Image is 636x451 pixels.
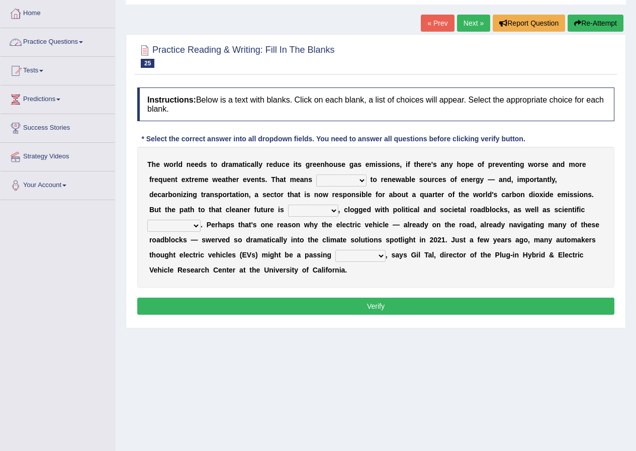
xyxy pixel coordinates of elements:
b: m [519,175,525,184]
b: e [232,175,236,184]
b: s [308,175,312,184]
b: t [236,191,238,199]
b: y [258,160,262,168]
b: d [178,160,183,168]
b: t [211,160,213,168]
b: b [393,191,397,199]
b: l [486,191,488,199]
b: n [507,160,511,168]
b: d [149,191,154,199]
b: r [432,175,434,184]
b: i [406,160,408,168]
b: b [512,191,516,199]
b: h [228,175,232,184]
b: s [396,160,400,168]
b: o [450,175,455,184]
b: u [162,175,167,184]
b: r [492,160,495,168]
b: u [333,160,338,168]
b: m [370,160,376,168]
b: r [227,191,229,199]
b: x [186,175,190,184]
b: h [461,191,466,199]
b: g [520,160,524,168]
b: t [370,175,373,184]
b: l [366,191,368,199]
b: o [516,191,521,199]
b: e [411,175,415,184]
span: 25 [141,59,154,68]
b: , [400,160,402,168]
b: r [538,160,540,168]
b: i [568,191,570,199]
b: s [378,160,382,168]
b: d [545,191,550,199]
b: s [306,191,310,199]
b: r [266,160,269,168]
b: s [357,160,361,168]
b: r [441,191,444,199]
b: e [266,191,270,199]
b: y [449,160,453,168]
b: s [382,160,386,168]
b: o [223,191,227,199]
b: n [543,175,548,184]
b: e [269,160,273,168]
b: r [381,175,384,184]
b: a [161,191,165,199]
b: a [401,175,405,184]
b: p [525,175,530,184]
b: t [435,191,437,199]
b: w [528,160,533,168]
b: d [199,160,203,168]
b: t [189,175,192,184]
b: m [569,160,575,168]
b: u [424,191,429,199]
b: n [392,160,396,168]
b: n [320,160,325,168]
b: o [329,160,333,168]
b: h [416,160,421,168]
b: o [397,191,402,199]
b: c [157,191,161,199]
b: t [459,191,461,199]
b: y [552,175,555,184]
b: a [300,175,304,184]
b: s [262,191,266,199]
b: o [169,160,174,168]
b: t [511,160,514,168]
b: w [396,175,401,184]
b: h [325,160,329,168]
b: t [259,175,261,184]
b: T [271,175,276,184]
b: i [187,191,189,199]
b: t [201,191,204,199]
b: m [198,175,204,184]
b: e [194,175,198,184]
b: ' [492,191,493,199]
b: a [254,191,258,199]
b: d [273,160,278,168]
b: r [534,175,536,184]
b: n [176,191,181,199]
b: h [290,191,294,199]
b: r [173,160,176,168]
b: t [295,160,298,168]
b: e [437,191,441,199]
b: n [171,175,175,184]
a: « Prev [421,15,454,32]
b: o [529,175,534,184]
b: e [438,175,442,184]
b: T [147,160,152,168]
b: c [434,175,438,184]
b: t [226,175,228,184]
b: e [296,175,300,184]
b: t [274,191,277,199]
b: z [183,191,187,199]
b: n [515,160,520,168]
b: l [550,175,552,184]
b: f [455,175,457,184]
b: f [408,160,410,168]
b: v [499,160,503,168]
b: w [473,191,479,199]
